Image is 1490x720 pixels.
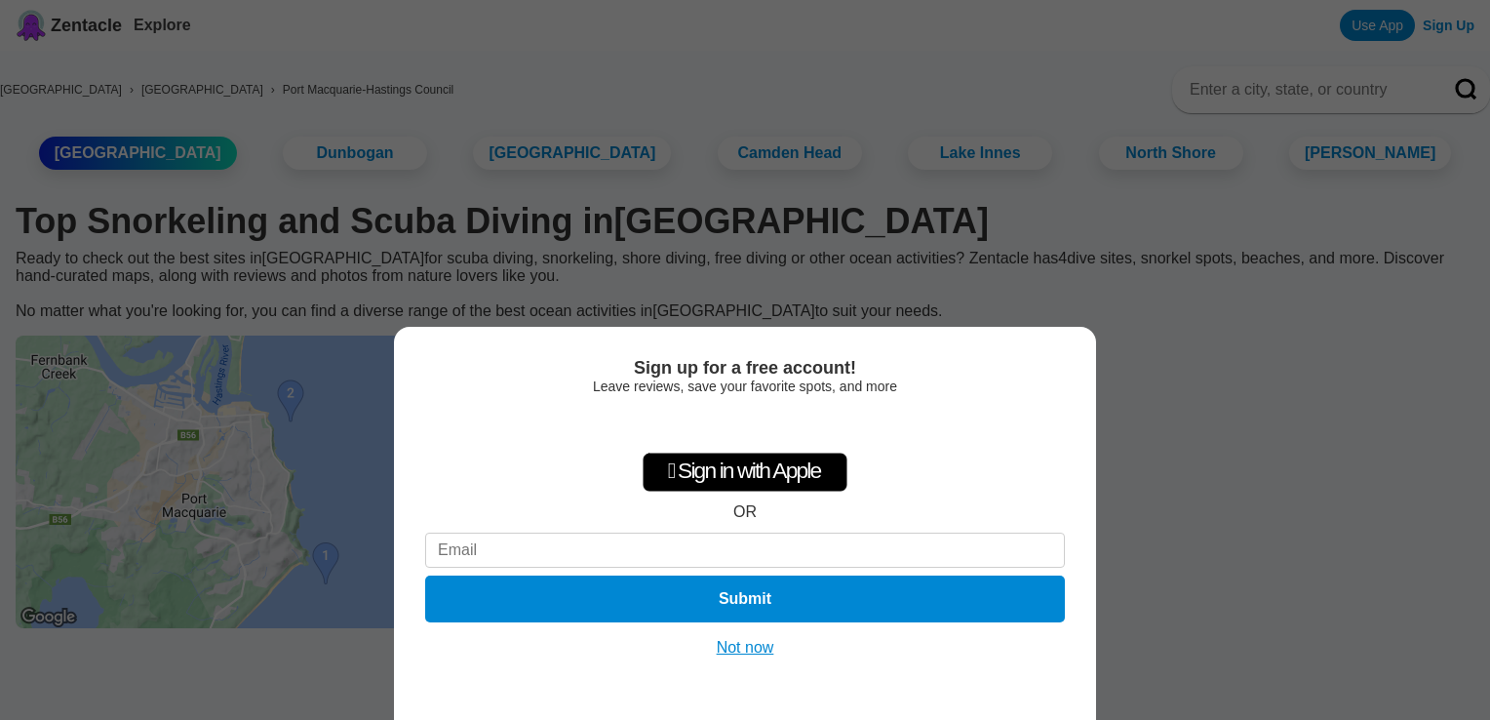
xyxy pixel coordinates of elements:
[711,638,780,658] button: Not now
[425,533,1065,568] input: Email
[425,576,1065,622] button: Submit
[425,358,1065,379] div: Sign up for a free account!
[733,503,757,521] div: OR
[647,404,844,447] iframe: Sign in with Google Button
[643,453,847,492] div: Sign in with Apple
[425,379,1065,394] div: Leave reviews, save your favorite spots, and more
